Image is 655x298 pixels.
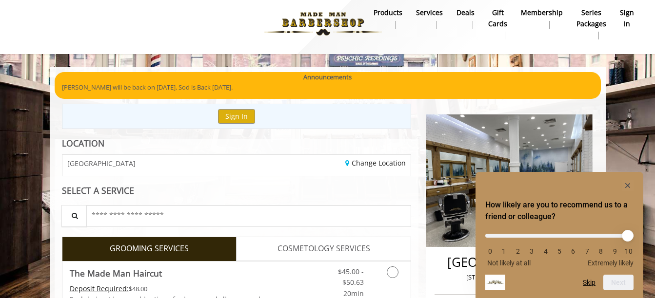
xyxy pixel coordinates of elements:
[481,6,514,42] a: Gift cardsgift cards
[603,275,634,290] button: Next question
[70,284,129,293] span: This service needs some Advance to be paid before we block your appointment
[513,247,523,255] li: 2
[488,7,507,29] b: gift cards
[218,109,255,123] button: Sign In
[622,180,634,191] button: Hide survey
[582,247,592,255] li: 7
[485,247,495,255] li: 0
[485,180,634,290] div: How likely are you to recommend us to a friend or colleague? Select an option from 0 to 10, with ...
[437,272,582,282] p: [STREET_ADDRESS][US_STATE]
[345,158,406,168] a: Change Location
[514,6,570,31] a: MembershipMembership
[416,7,443,18] b: Services
[62,82,594,93] p: [PERSON_NAME] will be back on [DATE]. Sod is Back [DATE].
[555,247,564,255] li: 5
[568,247,578,255] li: 6
[596,247,606,255] li: 8
[457,7,475,18] b: Deals
[485,199,634,223] h2: How likely are you to recommend us to a friend or colleague? Select an option from 0 to 10, with ...
[70,266,162,280] b: The Made Man Haircut
[62,186,412,195] div: SELECT A SERVICE
[624,247,634,255] li: 10
[450,6,481,31] a: DealsDeals
[437,255,582,269] h2: [GEOGRAPHIC_DATA]
[499,247,509,255] li: 1
[62,137,104,149] b: LOCATION
[70,283,266,294] div: $48.00
[613,6,641,31] a: sign insign in
[338,267,364,287] span: $45.00 - $50.63
[61,205,87,227] button: Service Search
[570,6,613,42] a: Series packagesSeries packages
[576,7,606,29] b: Series packages
[343,289,364,298] span: 20min
[367,6,409,31] a: Productsproducts
[278,242,370,255] span: COSMETOLOGY SERVICES
[374,7,402,18] b: products
[588,259,634,267] span: Extremely likely
[541,247,551,255] li: 4
[583,279,595,286] button: Skip
[521,7,563,18] b: Membership
[303,72,352,82] b: Announcements
[620,7,634,29] b: sign in
[527,247,536,255] li: 3
[610,247,620,255] li: 9
[485,226,634,267] div: How likely are you to recommend us to a friend or colleague? Select an option from 0 to 10, with ...
[110,242,189,255] span: GROOMING SERVICES
[487,259,531,267] span: Not likely at all
[67,160,136,167] span: [GEOGRAPHIC_DATA]
[409,6,450,31] a: ServicesServices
